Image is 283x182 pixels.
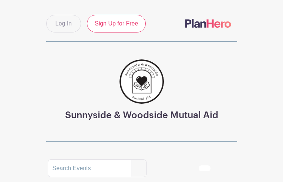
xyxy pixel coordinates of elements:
[199,165,236,171] div: order and view
[87,15,146,32] a: Sign Up for Free
[48,159,131,177] input: Search Events
[46,15,81,32] a: Log In
[185,19,231,28] img: logo-507f7623f17ff9eddc593b1ce0a138ce2505c220e1c5a4e2b4648c50719b7d32.svg
[65,110,218,121] h3: Sunnyside & Woodside Mutual Aid
[119,59,164,104] img: 256.png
